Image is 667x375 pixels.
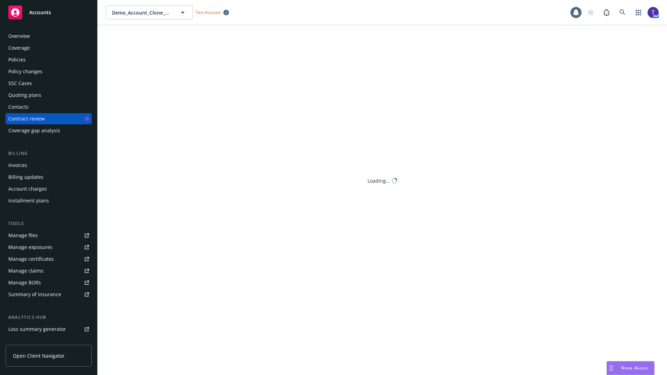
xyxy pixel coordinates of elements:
a: Manage claims [6,265,92,276]
a: Contract review [6,113,92,124]
div: Loading... [368,177,390,184]
span: Demo_Account_Clone_QA_CR_Tests_Demo [112,9,172,16]
a: Accounts [6,3,92,22]
a: Contacts [6,101,92,112]
div: Account charges [8,183,47,194]
a: Coverage gap analysis [6,125,92,136]
a: Report a Bug [600,6,614,19]
div: Manage claims [8,265,43,276]
a: Overview [6,31,92,42]
div: Manage files [8,230,38,241]
a: Quoting plans [6,90,92,101]
button: Demo_Account_Clone_QA_CR_Tests_Demo [106,6,193,19]
div: Drag to move [607,361,616,375]
div: SSC Cases [8,78,32,89]
a: Installment plans [6,195,92,206]
div: Policy changes [8,66,42,77]
div: Policies [8,54,26,65]
a: Billing updates [6,172,92,183]
a: Search [616,6,629,19]
span: Test Account [196,9,221,15]
a: Policies [6,54,92,65]
span: Accounts [29,10,51,15]
div: Billing [6,150,92,157]
span: Nova Assist [621,365,649,371]
button: Nova Assist [607,361,654,375]
div: Billing updates [8,172,43,183]
div: Analytics hub [6,314,92,321]
div: Contacts [8,101,28,112]
a: Coverage [6,42,92,53]
a: Start snowing [584,6,598,19]
div: Invoices [8,160,27,171]
div: Quoting plans [8,90,41,101]
div: Contract review [8,113,45,124]
div: Coverage [8,42,30,53]
div: Tools [6,220,92,227]
div: Loss summary generator [8,324,66,335]
a: Policy changes [6,66,92,77]
a: SSC Cases [6,78,92,89]
a: Invoices [6,160,92,171]
a: Manage files [6,230,92,241]
a: Switch app [632,6,645,19]
div: Manage BORs [8,277,41,288]
a: Loss summary generator [6,324,92,335]
img: photo [648,7,659,18]
div: Manage certificates [8,253,54,265]
div: Manage exposures [8,242,52,253]
span: Open Client Navigator [13,352,65,359]
a: Manage exposures [6,242,92,253]
span: Test Account [193,9,232,16]
a: Account charges [6,183,92,194]
div: Overview [8,31,30,42]
a: Manage BORs [6,277,92,288]
a: Summary of insurance [6,289,92,300]
a: Manage certificates [6,253,92,265]
div: Coverage gap analysis [8,125,60,136]
div: Summary of insurance [8,289,61,300]
div: Installment plans [8,195,49,206]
